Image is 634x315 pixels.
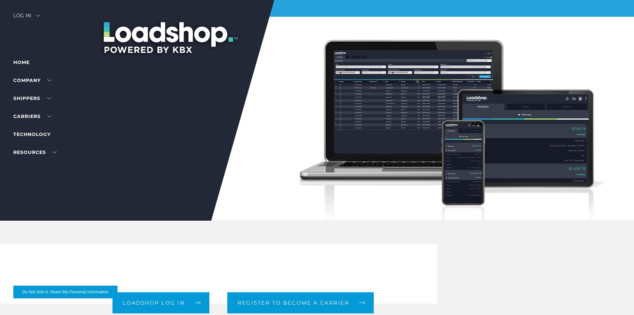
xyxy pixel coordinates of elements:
a: Technology [13,131,51,137]
span: Register to become a carrier [238,300,349,305]
a: SHIPPERS [13,95,51,101]
a: Company [13,77,51,83]
a: Carriers [13,113,51,119]
a: RESOURCES [13,149,57,155]
a: Loadshop log in arrow arrow [112,292,210,313]
a: Register to become a carrier arrow arrow [227,292,374,313]
div: Log in [13,13,40,23]
button: Do Not Sell or Share My Personal Information [13,286,117,298]
span: Loadshop log in [123,300,185,305]
img: arrow [36,15,40,17]
img: kbx logo [292,13,342,43]
a: Home [13,59,30,65]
